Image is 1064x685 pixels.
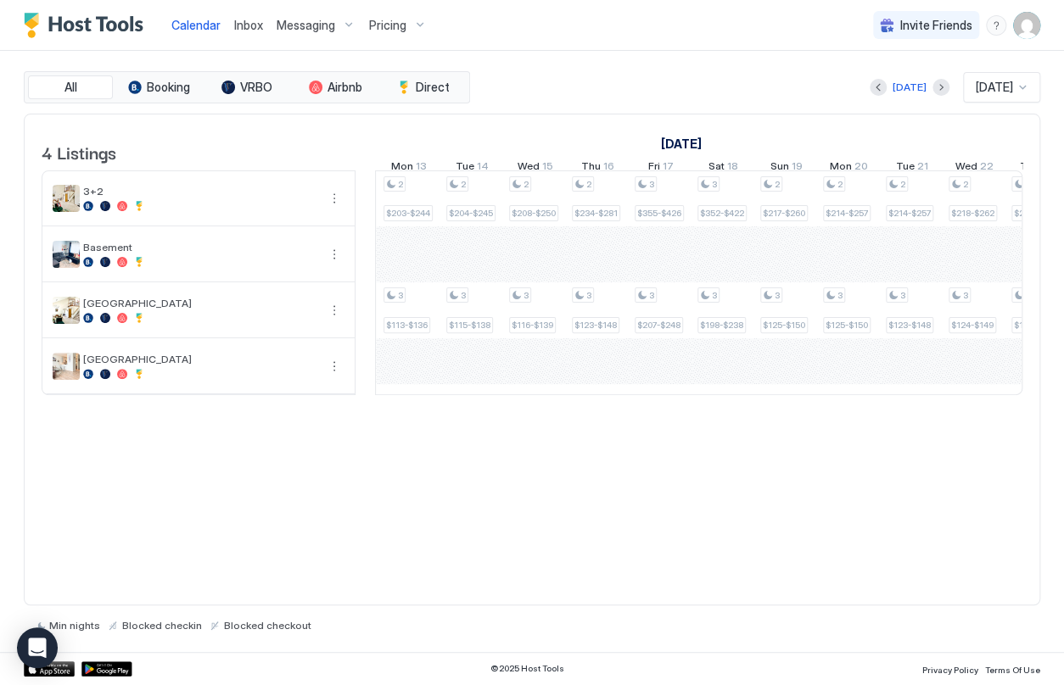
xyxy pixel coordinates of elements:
div: menu [324,188,344,209]
div: listing image [53,353,80,380]
span: $352-$422 [700,208,744,219]
span: 14 [477,159,489,177]
a: October 13, 2025 [387,156,431,181]
span: Tue [895,159,914,177]
a: October 23, 2025 [1015,156,1059,181]
span: $218-$262 [951,208,994,219]
span: 2 [775,179,780,190]
span: Messaging [277,18,335,33]
span: $125-$150 [826,320,868,331]
div: menu [324,244,344,265]
span: [GEOGRAPHIC_DATA] [83,297,317,309]
span: 22 [980,159,994,177]
span: Mon [391,159,413,177]
span: $355-$426 [637,208,681,219]
a: Calendar [171,16,221,34]
span: 3 [649,179,654,190]
div: menu [324,356,344,376]
a: Google Play Store [81,661,132,677]
span: Wed [955,159,977,177]
span: Basement [83,241,317,253]
div: listing image [53,297,80,324]
button: Booking [116,75,201,99]
span: $123-$148 [574,320,617,331]
button: More options [324,244,344,265]
span: All [64,80,77,95]
span: $207-$248 [637,320,680,331]
span: Wed [517,159,539,177]
a: October 14, 2025 [451,156,493,181]
span: Inbox [234,18,263,32]
button: Airbnb [293,75,378,99]
span: Thu [1019,159,1039,177]
span: Min nights [49,619,100,632]
span: $203-$244 [386,208,430,219]
span: $113-$136 [386,320,428,331]
span: 3 [712,290,717,301]
div: [DATE] [893,80,927,95]
span: Blocked checkin [122,619,202,632]
span: 4 Listings [42,139,116,164]
span: Booking [147,80,190,95]
span: 3 [649,290,654,301]
button: All [28,75,113,99]
span: 17 [662,159,673,177]
span: 3+2 [83,185,317,198]
span: $204-$245 [449,208,493,219]
button: More options [324,300,344,320]
div: menu [324,300,344,320]
span: 2 [586,179,591,190]
span: Mon [830,159,852,177]
a: October 17, 2025 [643,156,677,181]
span: 19 [791,159,802,177]
span: $217-$260 [763,208,805,219]
span: 3 [398,290,403,301]
span: $214-$257 [888,208,931,219]
span: 3 [586,290,591,301]
span: Fri [647,159,659,177]
span: 15 [541,159,552,177]
span: [DATE] [976,80,1013,95]
span: $198-$238 [700,320,743,331]
span: $220-$264 [1014,208,1058,219]
span: Invite Friends [900,18,972,33]
a: Inbox [234,16,263,34]
a: October 19, 2025 [765,156,806,181]
div: User profile [1013,12,1040,39]
span: 3 [524,290,529,301]
span: Sat [708,159,725,177]
div: tab-group [24,71,470,103]
button: VRBO [204,75,289,99]
span: 20 [854,159,868,177]
span: 3 [963,290,968,301]
span: 2 [398,179,403,190]
a: October 20, 2025 [826,156,872,181]
div: listing image [53,241,80,268]
span: $116-$139 [512,320,553,331]
span: Terms Of Use [985,665,1040,675]
span: $124-$149 [951,320,994,331]
span: 3 [712,179,717,190]
span: 3 [461,290,466,301]
button: More options [324,188,344,209]
a: October 1, 2025 [656,131,705,156]
span: VRBO [240,80,272,95]
span: 2 [900,179,905,190]
a: October 16, 2025 [577,156,619,181]
span: 3 [775,290,780,301]
a: Privacy Policy [922,660,978,677]
span: © 2025 Host Tools [490,663,564,674]
a: Host Tools Logo [24,13,151,38]
button: Next month [932,79,949,96]
span: $208-$250 [512,208,556,219]
span: Calendar [171,18,221,32]
span: [GEOGRAPHIC_DATA] [83,353,317,365]
span: 2 [963,179,968,190]
span: Thu [581,159,601,177]
span: 2 [524,179,529,190]
span: $128-$154 [1014,320,1056,331]
span: 3 [837,290,843,301]
button: Direct [381,75,466,99]
span: Tue [456,159,474,177]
